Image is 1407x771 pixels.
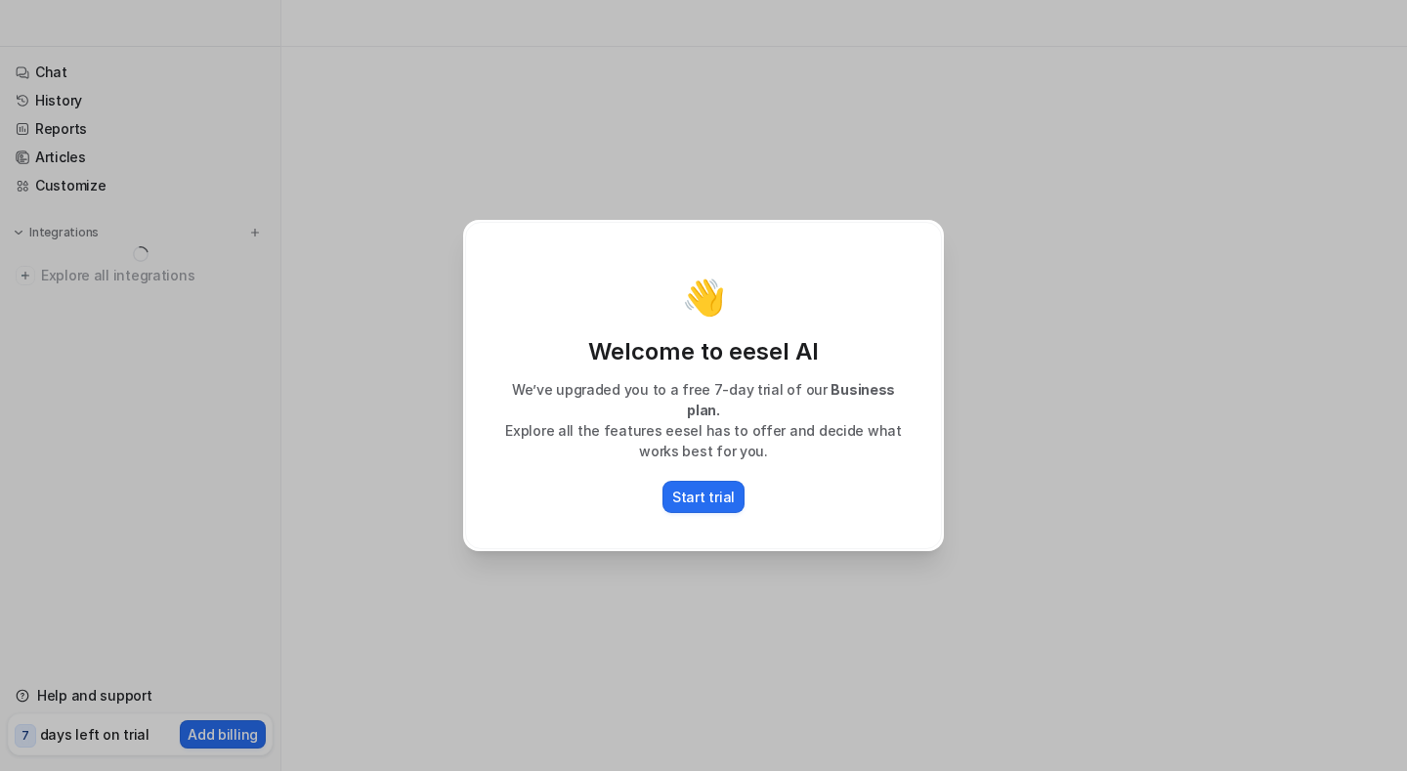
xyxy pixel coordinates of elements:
[486,336,921,367] p: Welcome to eesel AI
[486,420,921,461] p: Explore all the features eesel has to offer and decide what works best for you.
[662,481,745,513] button: Start trial
[672,487,735,507] p: Start trial
[486,379,921,420] p: We’ve upgraded you to a free 7-day trial of our
[682,278,726,317] p: 👋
